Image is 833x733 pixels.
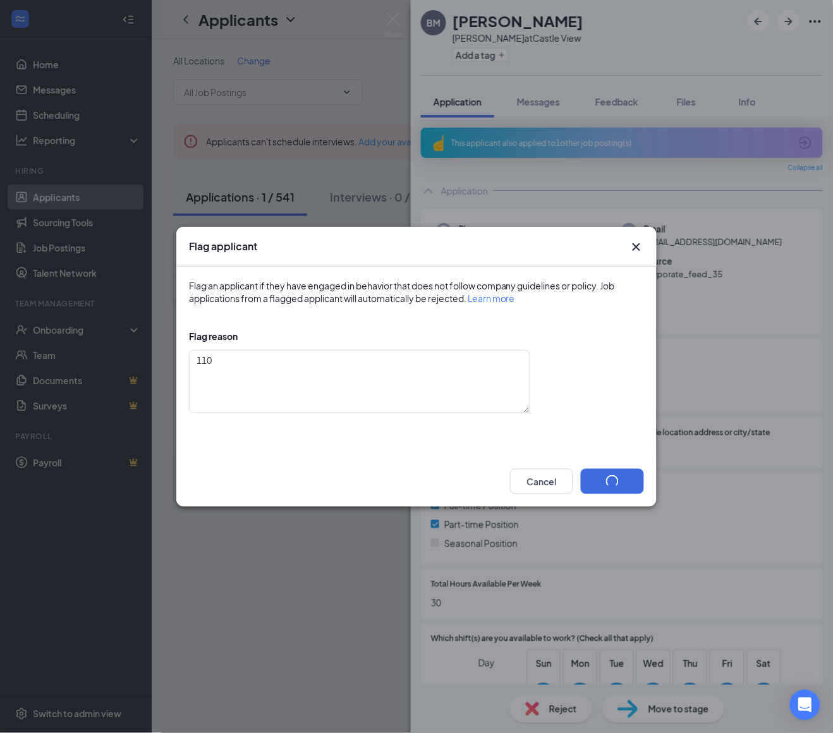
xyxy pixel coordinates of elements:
button: Close [629,239,644,255]
div: Flag reason [189,330,644,342]
a: Learn more [468,293,515,304]
div: Flag an applicant if they have engaged in behavior that does not follow company guidelines or pol... [189,279,644,305]
div: Open Intercom Messenger [790,690,820,720]
svg: Cross [629,239,644,255]
button: Cancel [510,469,573,494]
h3: Flag applicant [189,239,257,253]
textarea: 110 [189,350,530,413]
